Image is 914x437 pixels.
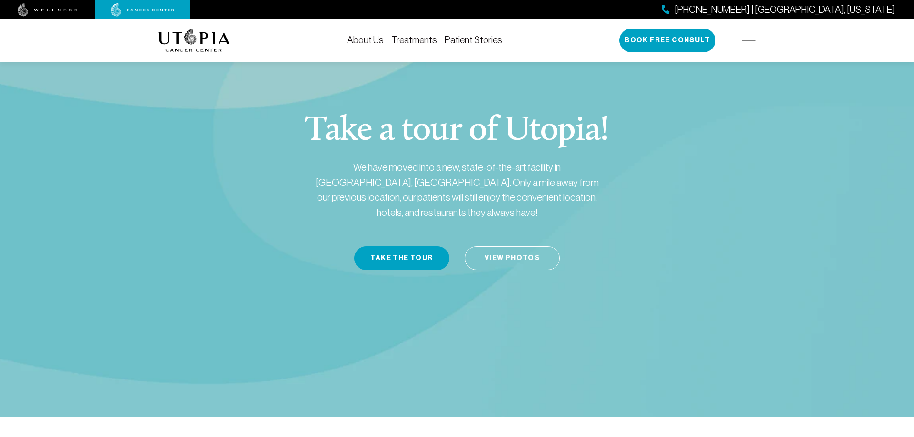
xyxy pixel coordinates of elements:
img: icon-hamburger [742,37,756,44]
p: We have moved into a new, state-of-the-art facility in [GEOGRAPHIC_DATA], [GEOGRAPHIC_DATA]. Only... [309,160,605,220]
a: Patient Stories [445,35,502,45]
img: wellness [18,3,78,17]
a: About Us [347,35,384,45]
a: View Photos [465,246,560,270]
h1: Take a tour of Utopia! [305,114,609,148]
button: Book Free Consult [619,29,715,52]
button: Take the Tour [354,246,449,270]
img: logo [158,29,230,52]
img: cancer center [111,3,175,17]
a: Treatments [391,35,437,45]
a: [PHONE_NUMBER] | [GEOGRAPHIC_DATA], [US_STATE] [662,3,895,17]
span: [PHONE_NUMBER] | [GEOGRAPHIC_DATA], [US_STATE] [675,3,895,17]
